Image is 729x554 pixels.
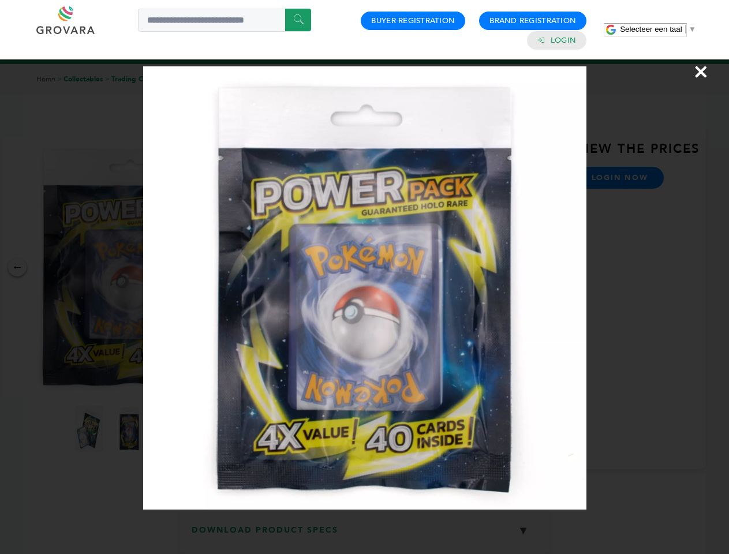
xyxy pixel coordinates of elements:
a: Brand Registration [489,16,576,26]
span: × [693,55,709,88]
span: ▼ [689,25,696,33]
img: Image Preview [143,66,586,510]
input: Search a product or brand... [138,9,311,32]
a: Selecteer een taal​ [620,25,696,33]
a: Buyer Registration [371,16,455,26]
a: Login [551,35,576,46]
span: Selecteer een taal [620,25,682,33]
